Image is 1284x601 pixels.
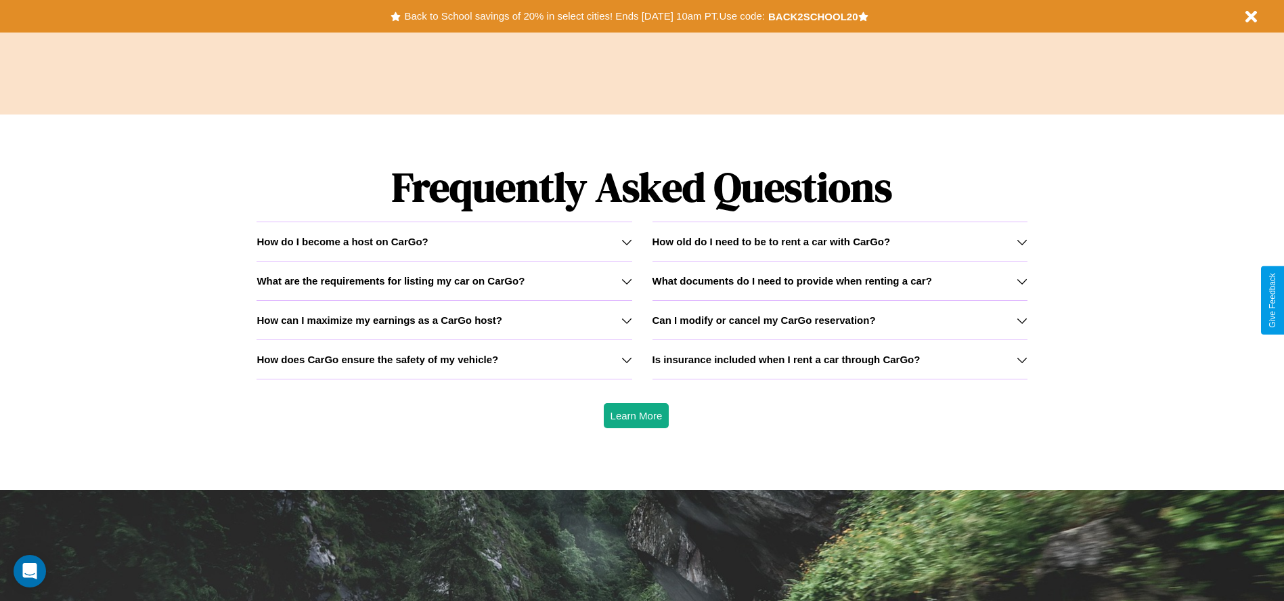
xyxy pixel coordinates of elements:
[401,7,768,26] button: Back to School savings of 20% in select cities! Ends [DATE] 10am PT.Use code:
[652,354,921,365] h3: Is insurance included when I rent a car through CarGo?
[257,354,498,365] h3: How does CarGo ensure the safety of my vehicle?
[257,236,428,247] h3: How do I become a host on CarGo?
[257,275,525,287] h3: What are the requirements for listing my car on CarGo?
[604,403,669,428] button: Learn More
[257,314,502,326] h3: How can I maximize my earnings as a CarGo host?
[768,11,858,22] b: BACK2SCHOOL20
[257,152,1027,222] h1: Frequently Asked Questions
[652,275,932,287] h3: What documents do I need to provide when renting a car?
[652,314,876,326] h3: Can I modify or cancel my CarGo reservation?
[652,236,891,247] h3: How old do I need to be to rent a car with CarGo?
[1268,273,1277,328] div: Give Feedback
[14,555,46,587] div: Open Intercom Messenger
